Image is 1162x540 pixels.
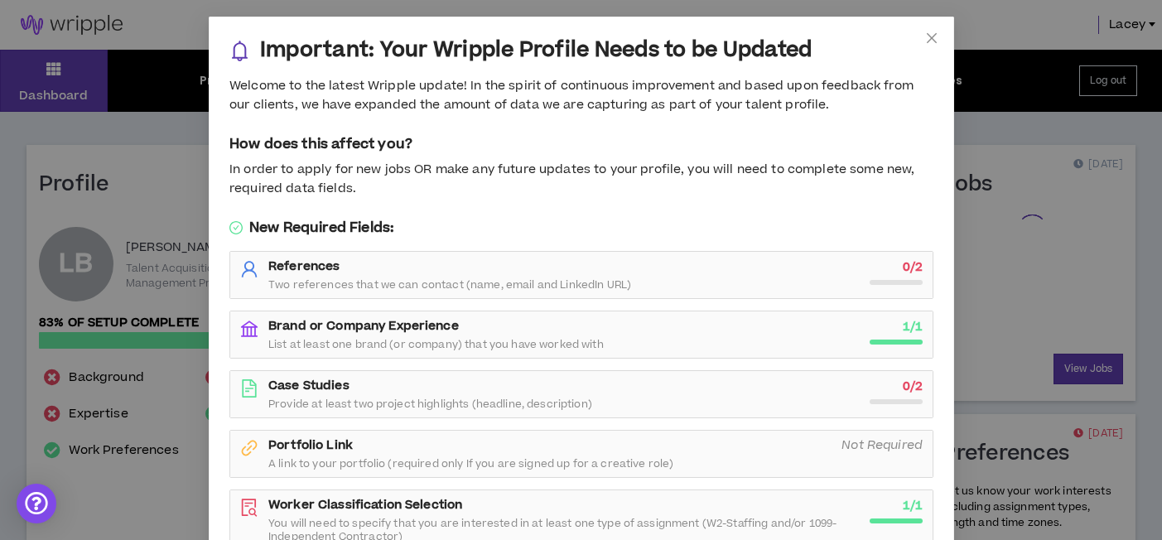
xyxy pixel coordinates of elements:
strong: 1 / 1 [902,318,922,335]
span: close [925,31,938,45]
span: link [240,439,258,457]
button: Close [909,17,954,61]
strong: Worker Classification Selection [268,496,462,513]
span: A link to your portfolio (required only If you are signed up for a creative role) [268,457,673,470]
strong: Brand or Company Experience [268,317,459,335]
div: Open Intercom Messenger [17,484,56,523]
i: Not Required [841,436,923,454]
span: user [240,260,258,278]
span: List at least one brand (or company) that you have worked with [268,338,604,351]
h3: Important: Your Wripple Profile Needs to be Updated [260,37,812,64]
strong: 1 / 1 [902,497,922,514]
strong: 0 / 2 [902,258,922,276]
strong: References [268,258,340,275]
span: check-circle [229,221,243,234]
span: bank [240,320,258,338]
h5: New Required Fields: [229,218,933,238]
span: Two references that we can contact (name, email and LinkedIn URL) [268,278,631,292]
strong: Case Studies [268,377,350,394]
div: In order to apply for new jobs OR make any future updates to your profile, you will need to compl... [229,161,933,198]
span: Provide at least two project highlights (headline, description) [268,398,592,411]
div: Welcome to the latest Wripple update! In the spirit of continuous improvement and based upon feed... [229,77,933,114]
span: bell [229,41,250,61]
h5: How does this affect you? [229,134,933,154]
strong: Portfolio Link [268,436,353,454]
span: file-text [240,379,258,398]
span: file-search [240,499,258,517]
strong: 0 / 2 [902,378,922,395]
